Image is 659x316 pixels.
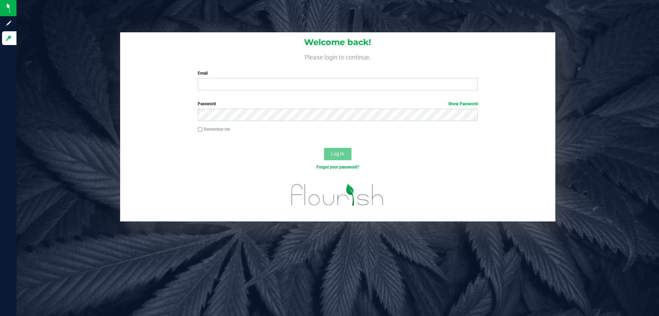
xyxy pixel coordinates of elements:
[316,165,359,170] a: Forgot your password?
[198,127,203,132] input: Remember me
[120,52,555,61] h4: Please login to continue.
[198,70,477,76] label: Email
[5,20,12,27] inline-svg: Sign up
[324,148,351,160] button: Log In
[198,101,216,106] span: Password
[5,35,12,42] inline-svg: Log in
[283,177,392,213] img: flourish_logo.svg
[331,151,344,156] span: Log In
[120,38,555,47] h1: Welcome back!
[448,101,478,106] a: Show Password
[198,126,230,132] label: Remember me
